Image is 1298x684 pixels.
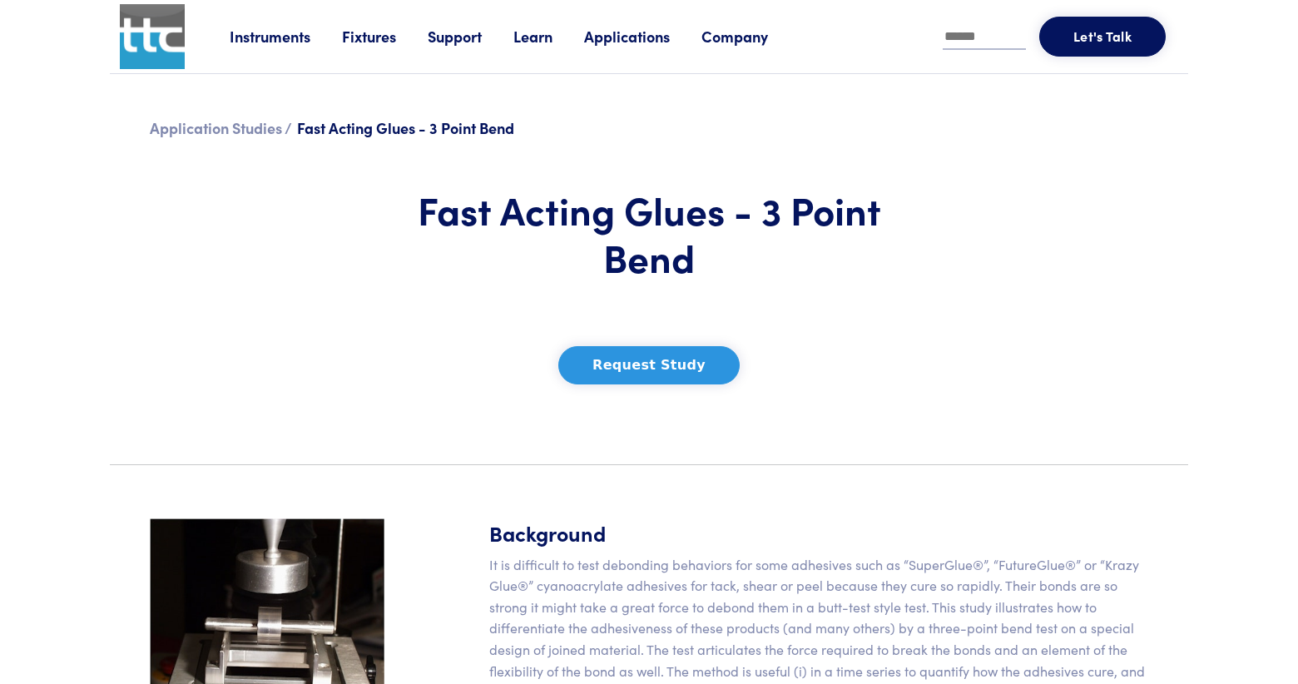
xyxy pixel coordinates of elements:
[1039,17,1166,57] button: Let's Talk
[428,26,513,47] a: Support
[558,346,740,384] button: Request Study
[404,186,894,281] h1: Fast Acting Glues - 3 Point Bend
[297,117,514,138] span: Fast Acting Glues - 3 Point Bend
[342,26,428,47] a: Fixtures
[230,26,342,47] a: Instruments
[150,117,292,138] a: Application Studies /
[701,26,800,47] a: Company
[120,4,185,69] img: ttc_logo_1x1_v1.0.png
[489,518,1148,548] h5: Background
[584,26,701,47] a: Applications
[513,26,584,47] a: Learn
